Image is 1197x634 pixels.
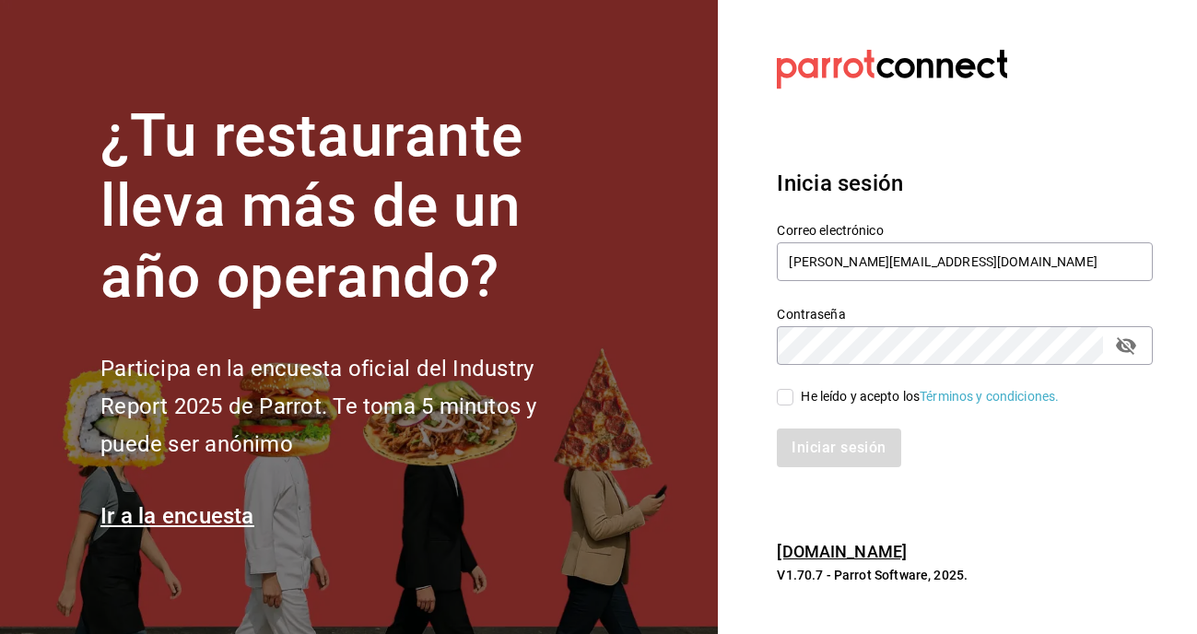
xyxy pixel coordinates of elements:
[777,223,1153,236] label: Correo electrónico
[777,242,1153,281] input: Ingresa tu correo electrónico
[100,101,598,313] h1: ¿Tu restaurante lleva más de un año operando?
[920,389,1059,404] a: Términos y condiciones.
[100,350,598,463] h2: Participa en la encuesta oficial del Industry Report 2025 de Parrot. Te toma 5 minutos y puede se...
[1110,330,1142,361] button: passwordField
[801,387,1059,406] div: He leído y acepto los
[777,566,1153,584] p: V1.70.7 - Parrot Software, 2025.
[777,307,1153,320] label: Contraseña
[100,503,254,529] a: Ir a la encuesta
[777,542,907,561] a: [DOMAIN_NAME]
[777,167,1153,200] h3: Inicia sesión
